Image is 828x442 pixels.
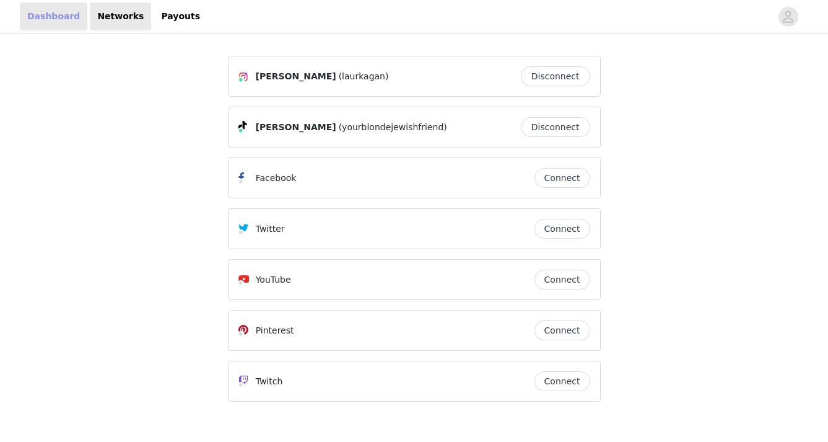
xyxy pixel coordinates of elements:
p: Twitter [256,223,285,236]
p: Facebook [256,172,297,185]
div: avatar [782,7,794,27]
a: Networks [90,2,151,30]
span: [PERSON_NAME] [256,121,336,134]
a: Dashboard [20,2,87,30]
span: (yourblondejewishfriend) [339,121,447,134]
button: Connect [534,270,590,290]
a: Payouts [154,2,207,30]
img: Instagram Icon [238,72,248,82]
span: (laurkagan) [339,70,389,83]
p: Twitch [256,375,283,388]
button: Connect [534,168,590,188]
p: YouTube [256,273,291,286]
button: Disconnect [521,117,590,137]
button: Connect [534,320,590,340]
p: Pinterest [256,324,294,337]
span: [PERSON_NAME] [256,70,336,83]
button: Disconnect [521,66,590,86]
button: Connect [534,371,590,391]
button: Connect [534,219,590,239]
